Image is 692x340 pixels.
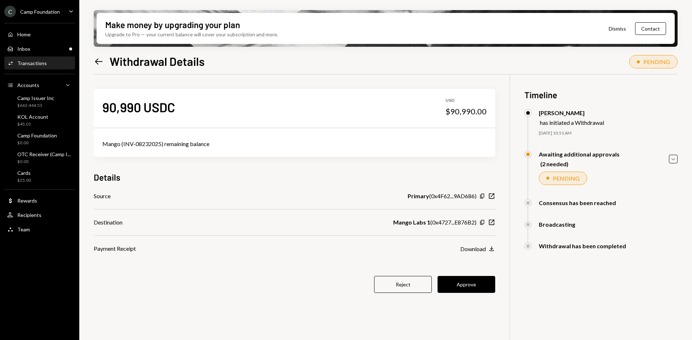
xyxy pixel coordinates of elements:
div: Destination [94,218,123,227]
a: Inbox [4,42,75,55]
div: Home [17,31,31,37]
div: $45.01 [17,121,48,127]
div: Awaiting additional approvals [539,151,620,158]
a: Recipients [4,208,75,221]
button: Reject [374,276,432,293]
div: PENDING [553,175,580,182]
button: Contact [635,22,666,35]
div: Camp Foundation [20,9,60,15]
a: Camp Issuer Inc$663,444.53 [4,93,75,110]
a: Team [4,223,75,236]
div: Upgrade to Pro — your current balance will cover your subscription and more. [105,31,278,38]
div: Rewards [17,198,37,204]
div: Download [460,245,486,252]
div: 90,990 USDC [102,99,175,115]
h3: Details [94,171,120,183]
h3: Timeline [524,89,678,101]
div: Withdrawal has been completed [539,242,626,249]
a: Cards$25.00 [4,168,75,185]
div: Make money by upgrading your plan [105,19,240,31]
div: Team [17,226,30,232]
b: Mango Labs 1 [393,218,430,227]
h1: Withdrawal Details [110,54,205,68]
div: $25.00 [17,177,31,183]
button: Dismiss [600,20,635,37]
div: Source [94,192,111,200]
div: [PERSON_NAME] [539,109,604,116]
div: KOL Account [17,114,48,120]
div: $0.00 [17,140,57,146]
a: Camp Foundation$0.00 [4,130,75,148]
div: [DATE] 10:51 AM [539,130,678,136]
div: Mango (INV-08232025) remaining balance [102,140,487,148]
a: Accounts [4,78,75,91]
a: Home [4,28,75,41]
div: PENDING [643,58,670,65]
b: Primary [408,192,429,200]
div: $90,990.00 [445,106,487,117]
div: has initiated a Withdrawal [540,119,604,126]
div: OTC Receiver (Camp I... [17,151,71,157]
div: Cards [17,170,31,176]
div: $0.00 [17,159,71,165]
div: Payment Receipt [94,244,136,253]
div: $663,444.53 [17,103,54,109]
a: KOL Account$45.01 [4,112,75,129]
button: Approve [438,276,495,293]
div: Camp Foundation [17,132,57,139]
div: Broadcasting [539,221,575,228]
div: Accounts [17,82,39,88]
div: C [4,6,16,17]
div: (2 needed) [540,160,620,167]
div: Recipients [17,212,41,218]
div: ( 0x4F62...9AD686 ) [408,192,476,200]
a: Rewards [4,194,75,207]
a: Transactions [4,56,75,69]
div: ( 0x4727...E876B2 ) [393,218,476,227]
div: Inbox [17,46,30,52]
div: Camp Issuer Inc [17,95,54,101]
div: USD [445,98,487,104]
div: Transactions [17,60,47,66]
div: Consensus has been reached [539,199,616,206]
button: Download [460,245,495,253]
a: OTC Receiver (Camp I...$0.00 [4,149,75,166]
